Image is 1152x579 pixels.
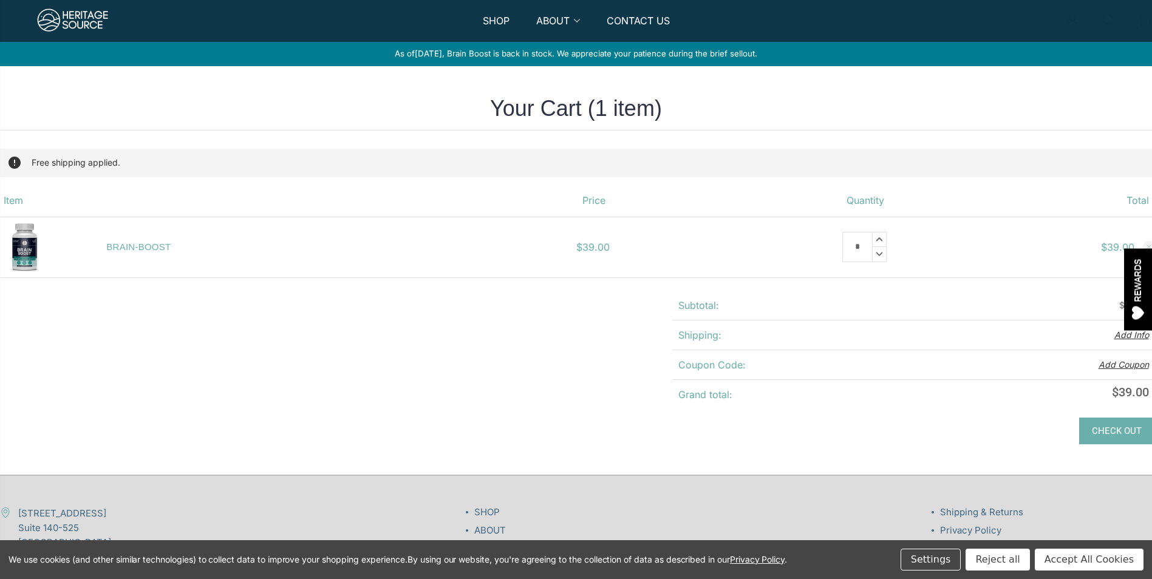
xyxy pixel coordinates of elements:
strong: $39.00 [1101,241,1134,253]
img: Heritage Source [36,7,109,36]
button: Add Info [1114,330,1149,340]
a: SHOP [483,14,510,42]
strong: Subtotal: [678,299,719,311]
span: $39.00 [1119,300,1149,310]
a: Privacy Policy [940,524,1001,536]
a: ABOUT [474,524,506,536]
span: Free shipping applied. [32,157,120,168]
th: Price [576,184,769,217]
span: $39.00 [1112,385,1149,399]
span: [STREET_ADDRESS] Suite 140-525 [GEOGRAPHIC_DATA] [18,506,111,550]
button: Settings [901,549,961,571]
span: [DATE] [415,49,442,58]
button: Add Coupon [1099,359,1149,370]
a: Shipping & Returns [940,506,1023,518]
th: Quantity [769,184,962,217]
a: SHOP [474,506,500,518]
a: BRAIN-BOOST [106,242,171,252]
button: Reject all [966,549,1029,571]
strong: Shipping: [678,329,721,341]
span: $39.00 [576,241,610,253]
a: Privacy Policy [730,554,785,564]
span: We use cookies (and other similar technologies) to collect data to improve your shopping experien... [9,554,787,564]
strong: Grand total: [678,388,732,401]
a: ABOUT [536,14,580,42]
a: CONTACT US [607,14,670,42]
div: As of , Brain Boost is back in stock. We appreciate your patience during the brief sellout. [7,42,1146,66]
button: Accept All Cookies [1035,549,1143,571]
strong: Coupon Code: [678,359,746,371]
